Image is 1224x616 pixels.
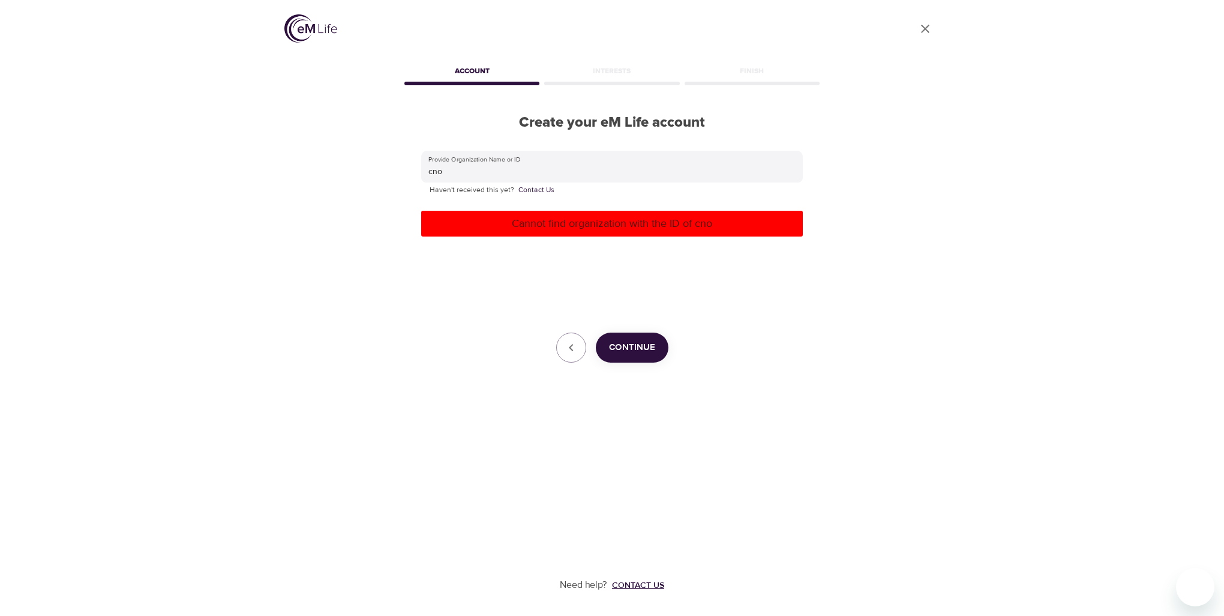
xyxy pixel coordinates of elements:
a: close [911,14,940,43]
iframe: Button to launch messaging window [1176,568,1214,606]
h2: Create your eM Life account [402,114,822,131]
a: Contact Us [518,184,554,196]
button: Continue [596,333,668,363]
p: Haven't received this yet? [430,184,794,196]
p: Need help? [560,578,607,592]
a: Contact us [607,579,664,591]
img: logo [284,14,337,43]
span: Continue [609,340,655,355]
p: Cannot find organization with the ID of cno [426,216,798,232]
div: Contact us [612,579,664,591]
